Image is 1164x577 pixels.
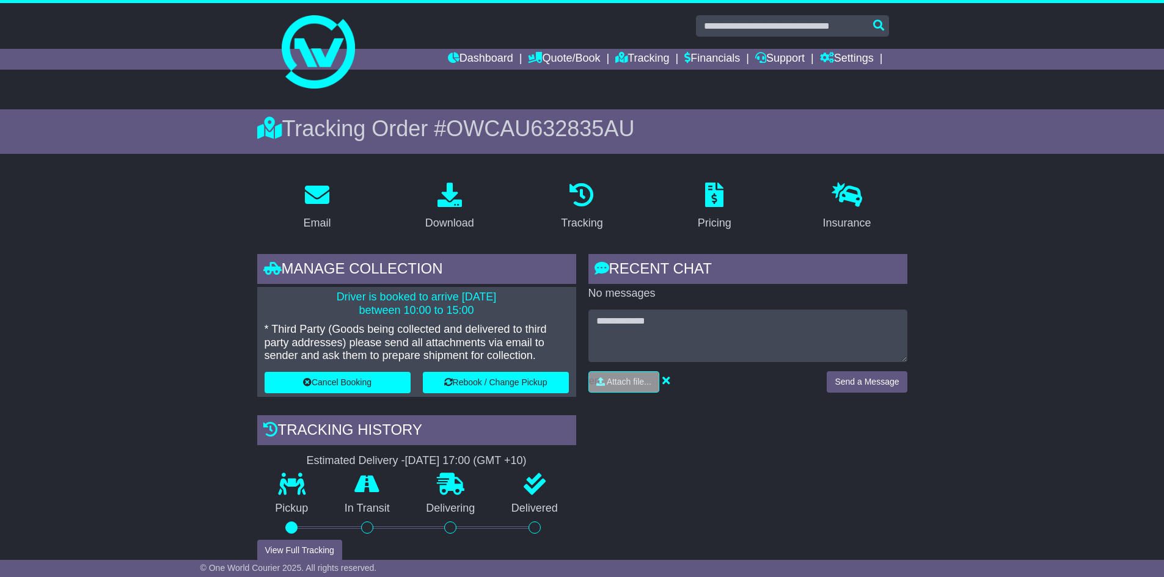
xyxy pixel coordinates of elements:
a: Download [417,178,482,236]
div: Tracking [561,215,602,231]
div: Estimated Delivery - [257,454,576,468]
div: Pricing [698,215,731,231]
p: In Transit [326,502,408,515]
div: Email [303,215,331,231]
p: Driver is booked to arrive [DATE] between 10:00 to 15:00 [265,291,569,317]
div: Insurance [823,215,871,231]
span: OWCAU632835AU [446,116,634,141]
button: Send a Message [827,371,907,393]
a: Financials [684,49,740,70]
button: Rebook / Change Pickup [423,372,569,393]
a: Insurance [815,178,879,236]
div: RECENT CHAT [588,254,907,287]
span: © One World Courier 2025. All rights reserved. [200,563,377,573]
p: Delivered [493,502,576,515]
a: Settings [820,49,874,70]
p: * Third Party (Goods being collected and delivered to third party addresses) please send all atta... [265,323,569,363]
button: View Full Tracking [257,540,342,561]
a: Email [295,178,339,236]
p: Delivering [408,502,494,515]
div: Manage collection [257,254,576,287]
p: No messages [588,287,907,300]
a: Quote/Book [528,49,600,70]
a: Dashboard [448,49,513,70]
div: Tracking history [257,415,576,448]
div: Download [425,215,474,231]
a: Support [755,49,805,70]
div: Tracking Order # [257,115,907,142]
p: Pickup [257,502,327,515]
a: Pricing [690,178,739,236]
div: [DATE] 17:00 (GMT +10) [405,454,527,468]
button: Cancel Booking [265,372,411,393]
a: Tracking [553,178,610,236]
a: Tracking [615,49,669,70]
